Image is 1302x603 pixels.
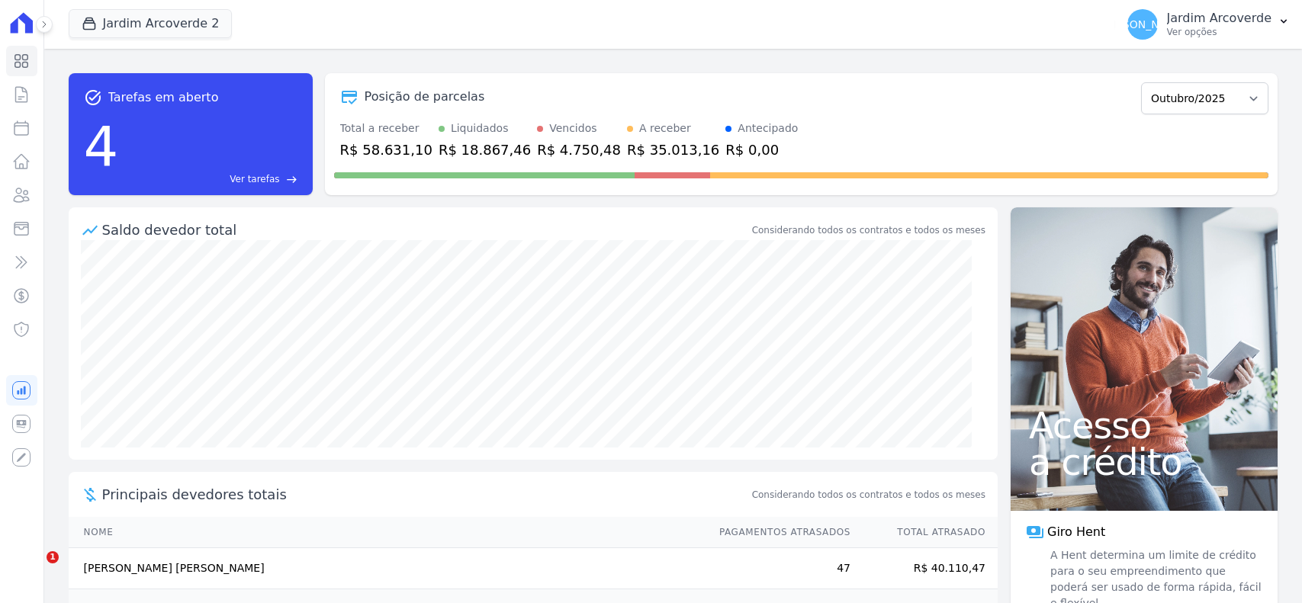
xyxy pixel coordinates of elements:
span: [PERSON_NAME] [1098,19,1186,30]
span: task_alt [84,88,102,107]
iframe: Intercom live chat [15,551,52,588]
div: 4 [84,107,119,186]
div: R$ 4.750,48 [537,140,621,160]
span: Principais devedores totais [102,484,749,505]
a: Ver tarefas east [124,172,297,186]
span: 1 [47,551,59,563]
div: R$ 58.631,10 [340,140,432,160]
td: R$ 40.110,47 [851,548,998,589]
div: R$ 18.867,46 [439,140,531,160]
span: Giro Hent [1047,523,1105,541]
td: 47 [705,548,851,589]
div: A receber [639,120,691,136]
span: Acesso [1029,407,1259,444]
p: Jardim Arcoverde [1167,11,1271,26]
td: [PERSON_NAME] [PERSON_NAME] [69,548,705,589]
div: Saldo devedor total [102,220,749,240]
div: Liquidados [451,120,509,136]
div: R$ 0,00 [725,140,798,160]
span: Tarefas em aberto [108,88,219,107]
div: Posição de parcelas [365,88,485,106]
p: Ver opções [1167,26,1271,38]
div: Total a receber [340,120,432,136]
div: Antecipado [738,120,798,136]
div: Considerando todos os contratos e todos os meses [752,223,985,237]
button: [PERSON_NAME] Jardim Arcoverde Ver opções [1115,3,1302,46]
th: Pagamentos Atrasados [705,517,851,548]
span: a crédito [1029,444,1259,480]
th: Total Atrasado [851,517,998,548]
span: Considerando todos os contratos e todos os meses [752,488,985,502]
div: Vencidos [549,120,596,136]
span: east [286,174,297,185]
div: R$ 35.013,16 [627,140,719,160]
button: Jardim Arcoverde 2 [69,9,233,38]
span: Ver tarefas [230,172,279,186]
th: Nome [69,517,705,548]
